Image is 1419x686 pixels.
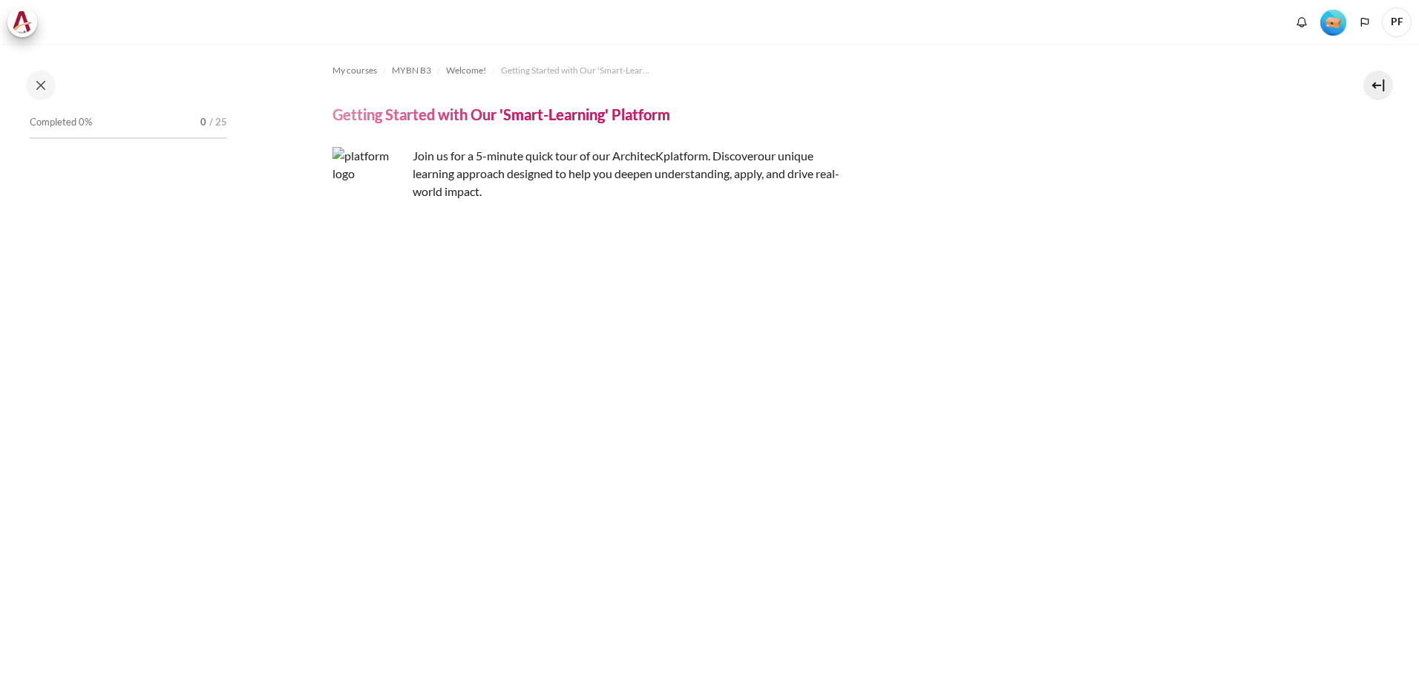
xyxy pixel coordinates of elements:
a: Welcome! [446,62,486,79]
span: MYBN B3 [392,64,431,77]
a: User menu [1382,7,1412,37]
a: My courses [332,62,377,79]
a: Architeck Architeck [7,7,45,37]
img: Level #1 [1320,10,1346,36]
span: . [413,148,839,198]
div: Level #1 [1320,8,1346,36]
span: Completed 0% [30,115,92,130]
span: 0 [200,115,206,130]
span: Getting Started with Our 'Smart-Learning' Platform [501,64,649,77]
div: Show notification window with no new notifications [1291,11,1313,33]
span: My courses [332,64,377,77]
nav: Navigation bar [332,59,1314,82]
a: MYBN B3 [392,62,431,79]
h4: Getting Started with Our 'Smart-Learning' Platform [332,105,670,124]
a: Level #1 [1314,8,1352,36]
p: Join us for a 5-minute quick tour of our ArchitecK platform. Discover [332,147,852,200]
img: platform logo [332,147,407,220]
span: PF [1382,7,1412,37]
img: Architeck [12,11,33,33]
span: our unique learning approach designed to help you deepen understanding, apply, and drive real-wor... [413,148,839,198]
span: Welcome! [446,64,486,77]
button: Languages [1354,11,1376,33]
a: Getting Started with Our 'Smart-Learning' Platform [501,62,649,79]
span: / 25 [209,115,227,130]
